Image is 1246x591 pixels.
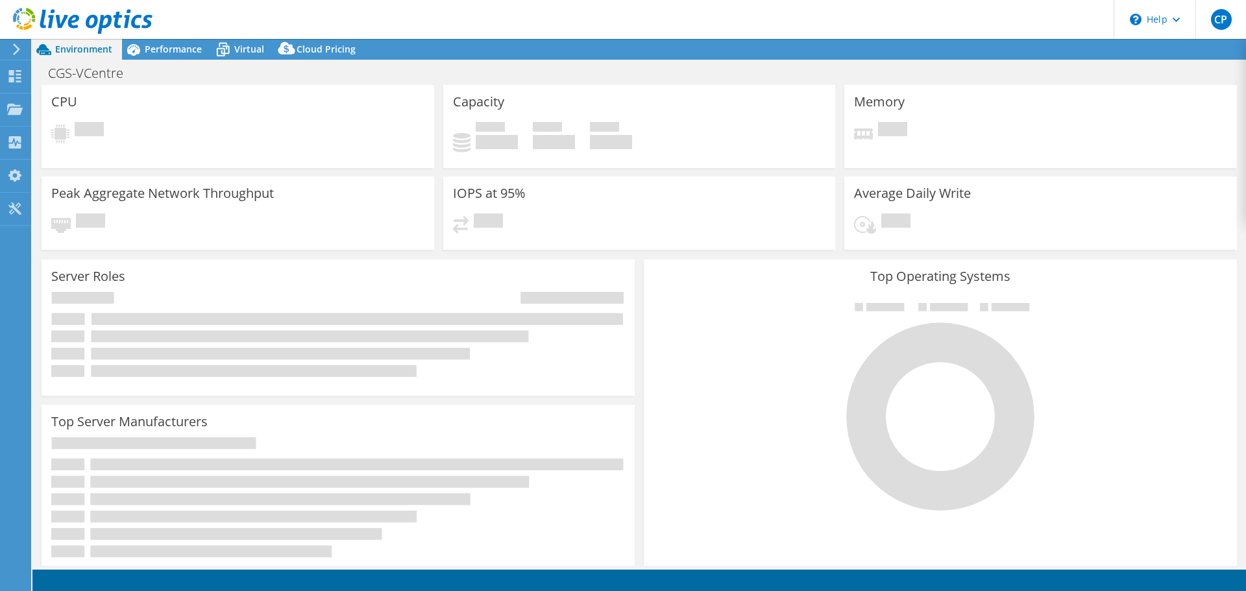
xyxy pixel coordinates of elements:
span: CP [1211,9,1232,30]
span: Performance [145,43,202,55]
h3: Peak Aggregate Network Throughput [51,186,274,200]
span: Pending [76,213,105,231]
h3: CPU [51,95,77,109]
h3: Server Roles [51,269,125,283]
svg: \n [1130,14,1142,25]
span: Pending [474,213,503,231]
span: Pending [881,213,910,231]
h3: Memory [854,95,905,109]
h3: IOPS at 95% [453,186,526,200]
h4: 0 GiB [533,135,575,149]
span: Total [590,122,619,135]
span: Virtual [234,43,264,55]
h4: 0 GiB [476,135,518,149]
h1: CGS-VCentre [42,66,143,80]
span: Free [533,122,562,135]
span: Environment [55,43,112,55]
span: Pending [75,122,104,139]
h3: Average Daily Write [854,186,971,200]
h3: Top Server Manufacturers [51,415,208,429]
h3: Top Operating Systems [654,269,1227,283]
span: Used [476,122,505,135]
span: Cloud Pricing [297,43,356,55]
span: Pending [878,122,907,139]
h3: Capacity [453,95,504,109]
h4: 0 GiB [590,135,632,149]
